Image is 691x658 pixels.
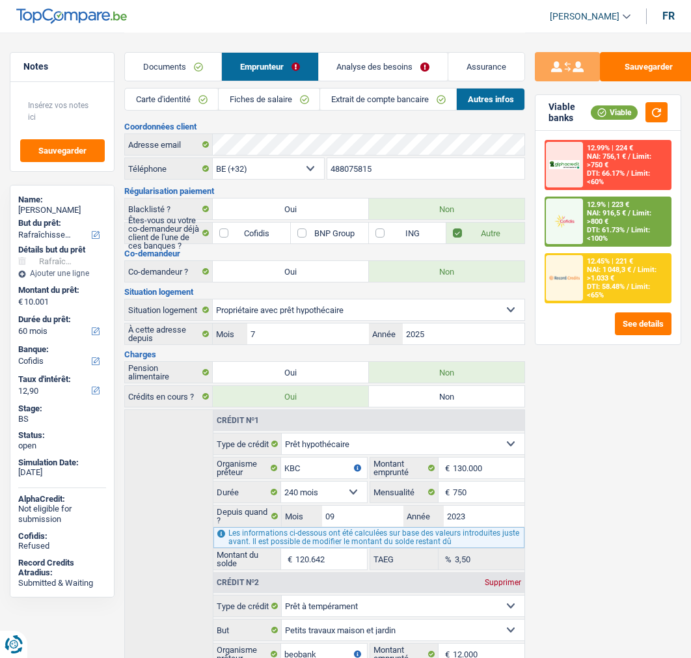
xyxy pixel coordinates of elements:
span: Sauvegarder [38,146,87,155]
label: Êtes-vous ou votre co-demandeur déjà client de l'une de ces banques ? [125,223,213,243]
span: / [627,282,629,291]
span: / [627,226,629,234]
span: / [633,266,636,274]
div: [DATE] [18,467,106,478]
div: 12.45% | 221 € [587,257,633,266]
div: Viable banks [549,102,591,124]
div: Refused [18,541,106,551]
label: Oui [213,362,368,383]
span: / [628,152,630,161]
a: Assurance [448,53,524,81]
div: 12.9% | 223 € [587,200,629,209]
div: Name: [18,195,106,205]
input: 401020304 [327,158,524,179]
span: Limit: <60% [587,169,650,186]
label: Situation logement [125,299,213,320]
span: DTI: 66.17% [587,169,625,178]
button: Sauvegarder [20,139,105,162]
label: Type de crédit [213,433,282,454]
label: Blacklisté ? [125,199,213,219]
label: Adresse email [125,134,213,155]
span: Limit: <65% [587,282,650,299]
h3: Charges [124,350,525,359]
label: ING [369,223,447,243]
img: Record Credits [549,270,580,286]
label: TAEG [370,549,438,569]
div: fr [662,10,675,22]
label: Oui [213,386,368,407]
span: Limit: >800 € [587,209,651,226]
label: Taux d'intérêt: [18,374,103,385]
button: See details [615,312,671,335]
div: [PERSON_NAME] [18,205,106,215]
label: But du prêt: [18,218,103,228]
label: Montant du solde [213,549,281,569]
input: MM [322,506,403,527]
img: AlphaCredit [549,160,580,170]
label: À cette adresse depuis [125,323,213,344]
label: Non [369,386,524,407]
h5: Notes [23,61,101,72]
div: Submitted & Waiting [18,578,106,588]
img: TopCompare Logo [16,8,127,24]
span: % [439,549,455,569]
span: € [439,482,453,502]
div: Viable [591,105,638,120]
label: Année [369,323,403,344]
h3: Situation logement [124,288,525,296]
div: open [18,441,106,451]
span: NAI: 756,1 € [587,152,626,161]
label: Co-demandeur ? [125,261,213,282]
h3: Régularisation paiement [124,187,525,195]
div: Record Credits Atradius: [18,558,106,578]
div: 12.99% | 224 € [587,144,633,152]
a: [PERSON_NAME] [539,6,630,27]
h3: Coordonnées client [124,122,525,131]
div: Stage: [18,404,106,414]
a: Carte d'identité [125,89,218,110]
div: Les informations ci-dessous ont été calculées sur base des valeurs introduites juste avant. Il es... [213,527,524,548]
div: Simulation Date: [18,458,106,468]
label: Mois [282,506,322,527]
span: Limit: <100% [587,226,650,243]
label: Pension alimentaire [125,362,213,383]
div: Not eligible for submission [18,504,106,524]
a: Analyse des besoins [319,53,448,81]
div: Supprimer [481,579,524,586]
a: Documents [125,53,221,81]
span: NAI: 1 048,3 € [587,266,631,274]
input: AAAA [403,323,524,344]
label: Non [369,362,524,383]
img: Cofidis [549,213,580,229]
div: AlphaCredit: [18,494,106,504]
span: NAI: 916,5 € [587,209,626,217]
label: Organisme prêteur [213,458,281,478]
a: Emprunteur [222,53,318,81]
label: Mensualité [370,482,438,502]
input: AAAA [444,506,525,527]
label: Mois [213,323,247,344]
label: Année [403,506,444,527]
div: BS [18,414,106,424]
a: Autres infos [457,89,524,110]
span: DTI: 61.73% [587,226,625,234]
label: Non [369,199,524,219]
h3: Co-demandeur [124,249,525,258]
input: MM [247,323,369,344]
span: / [628,209,630,217]
label: Crédits en cours ? [125,386,213,407]
span: DTI: 58.48% [587,282,625,291]
span: € [281,549,295,569]
label: Type de crédit [213,596,282,616]
div: Crédit nº1 [213,417,262,424]
label: Depuis quand ? [213,506,282,527]
div: Cofidis: [18,531,106,541]
label: Durée [213,482,281,502]
label: Oui [213,261,368,282]
label: Oui [213,199,368,219]
span: € [439,458,453,478]
div: Crédit nº2 [213,579,262,586]
span: / [627,169,629,178]
label: Banque: [18,344,103,355]
label: But [213,620,282,640]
